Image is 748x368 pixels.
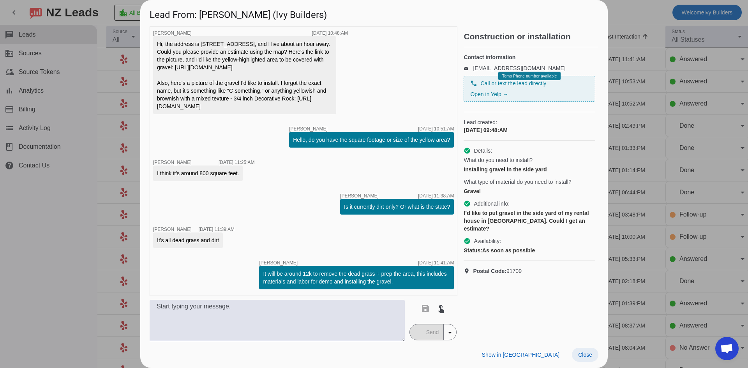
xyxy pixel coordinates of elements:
mat-icon: touch_app [436,304,446,313]
span: [PERSON_NAME] [153,227,192,232]
div: Open chat [715,337,739,360]
span: What do you need to install? [464,156,533,164]
mat-icon: location_on [464,268,473,274]
h4: Contact information [464,53,595,61]
div: Installing gravel in the side yard [464,166,595,173]
div: As soon as possible [464,247,595,254]
span: [PERSON_NAME] [340,194,379,198]
div: [DATE] 10:48:AM [312,31,348,35]
div: It will be around 12k to remove the dead grass + prep the area, this includes materials and labor... [263,270,450,285]
span: [PERSON_NAME] [289,127,328,131]
div: [DATE] 09:48:AM [464,126,595,134]
span: [PERSON_NAME] [259,261,298,265]
div: Hello, do you have the square footage or size of the yellow area? [293,136,450,144]
mat-icon: check_circle [464,147,471,154]
div: I’d like to put gravel in the side yard of my rental house in [GEOGRAPHIC_DATA]. Could I get an e... [464,209,595,232]
mat-icon: phone [470,80,477,87]
div: I think it's around 800 square feet. [157,169,239,177]
span: [PERSON_NAME] [153,160,192,165]
span: [PERSON_NAME] [153,30,192,36]
span: Details: [474,147,492,155]
span: 91709 [473,267,522,275]
span: Close [578,352,592,358]
div: Hi, the address is [STREET_ADDRESS], and I live about an hour away. Could you please provide an e... [157,40,332,110]
span: Additional info: [474,200,510,208]
div: [DATE] 11:39:AM [199,227,235,232]
div: It's all dead grass and dirt [157,236,219,244]
strong: Postal Code: [473,268,506,274]
mat-icon: arrow_drop_down [445,328,455,337]
div: [DATE] 11:41:AM [418,261,454,265]
mat-icon: check_circle [464,238,471,245]
div: [DATE] 11:38:AM [418,194,454,198]
span: Temp Phone number available [502,74,557,78]
button: Show in [GEOGRAPHIC_DATA] [476,348,566,362]
div: Gravel [464,187,595,195]
button: Close [572,348,598,362]
strong: Status: [464,247,482,254]
span: Availability: [474,237,501,245]
div: [DATE] 10:51:AM [418,127,454,131]
span: What type of material do you need to install? [464,178,571,186]
a: [EMAIL_ADDRESS][DOMAIN_NAME] [473,65,565,71]
span: Lead created: [464,118,595,126]
div: Is it currently dirt only? Or what is the state? [344,203,450,211]
div: [DATE] 11:25:AM [219,160,254,165]
a: Open in Yelp → [470,91,508,97]
span: Show in [GEOGRAPHIC_DATA] [482,352,559,358]
mat-icon: check_circle [464,200,471,207]
span: Call or text the lead directly [480,79,546,87]
h2: Construction or installation [464,33,598,40]
mat-icon: email [464,66,473,70]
